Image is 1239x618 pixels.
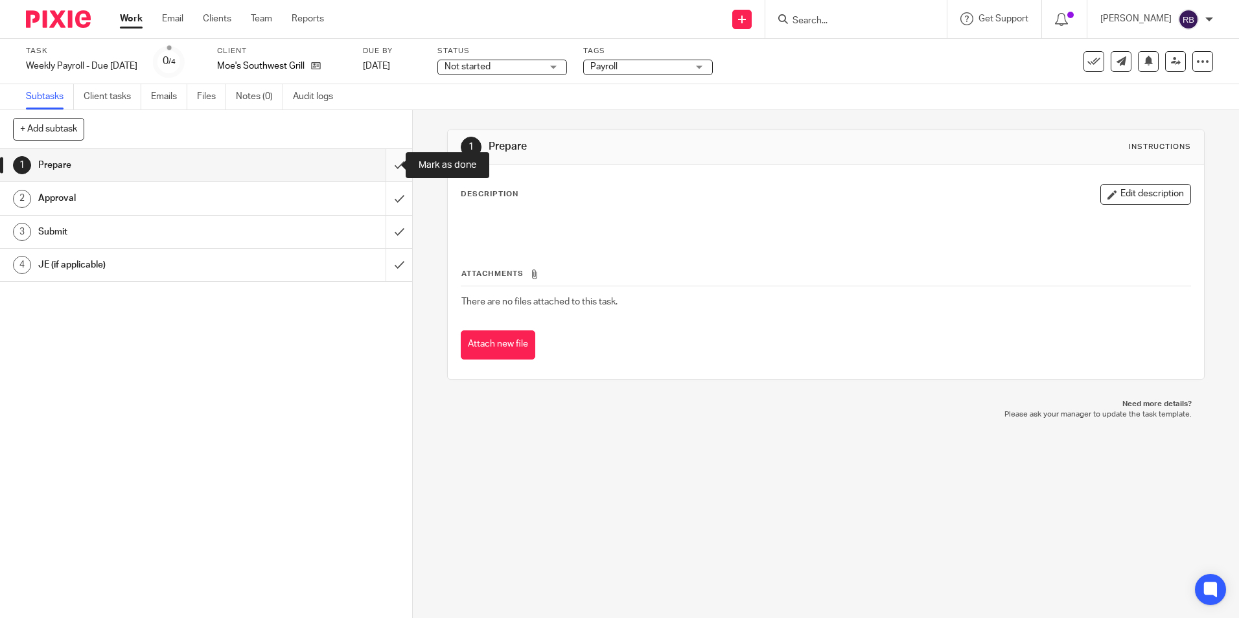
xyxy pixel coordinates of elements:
[461,189,518,200] p: Description
[251,12,272,25] a: Team
[363,46,421,56] label: Due by
[203,12,231,25] a: Clients
[13,156,31,174] div: 1
[38,222,261,242] h1: Submit
[590,62,618,71] span: Payroll
[13,223,31,241] div: 3
[38,155,261,175] h1: Prepare
[13,256,31,274] div: 4
[13,118,84,140] button: + Add subtask
[151,84,187,109] a: Emails
[583,46,713,56] label: Tags
[363,62,390,71] span: [DATE]
[26,46,137,56] label: Task
[1178,9,1199,30] img: svg%3E
[26,10,91,28] img: Pixie
[38,189,261,208] h1: Approval
[84,84,141,109] a: Client tasks
[168,58,176,65] small: /4
[13,190,31,208] div: 2
[1100,12,1172,25] p: [PERSON_NAME]
[489,140,853,154] h1: Prepare
[217,60,305,73] p: Moe's Southwest Grill
[217,46,347,56] label: Client
[26,60,137,73] div: Weekly Payroll - Due [DATE]
[162,12,183,25] a: Email
[292,12,324,25] a: Reports
[120,12,143,25] a: Work
[197,84,226,109] a: Files
[461,297,618,306] span: There are no files attached to this task.
[460,399,1191,409] p: Need more details?
[461,270,524,277] span: Attachments
[791,16,908,27] input: Search
[1129,142,1191,152] div: Instructions
[38,255,261,275] h1: JE (if applicable)
[236,84,283,109] a: Notes (0)
[978,14,1028,23] span: Get Support
[461,330,535,360] button: Attach new file
[461,137,481,157] div: 1
[26,60,137,73] div: Weekly Payroll - Due Wednesday
[163,54,176,69] div: 0
[1100,184,1191,205] button: Edit description
[437,46,567,56] label: Status
[460,409,1191,420] p: Please ask your manager to update the task template.
[293,84,343,109] a: Audit logs
[445,62,491,71] span: Not started
[26,84,74,109] a: Subtasks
